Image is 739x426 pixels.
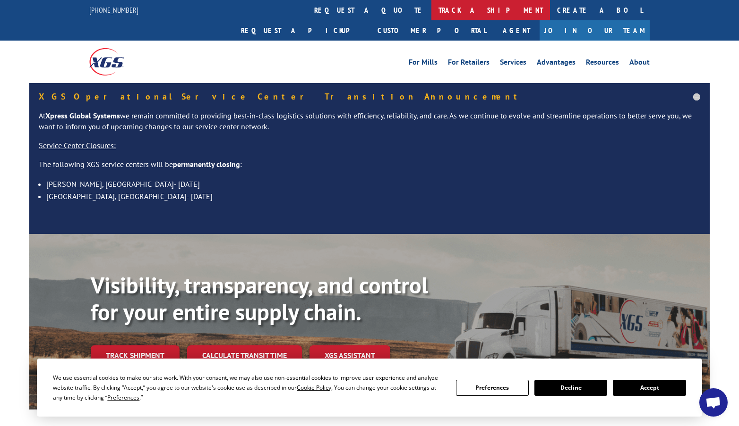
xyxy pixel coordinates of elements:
a: Calculate transit time [187,345,302,366]
a: Join Our Team [540,20,650,41]
a: For Retailers [448,58,490,69]
b: Visibility, transparency, and control for your entire supply chain. [91,270,428,327]
a: Request a pickup [234,20,370,41]
a: Open chat [699,388,728,417]
button: Decline [534,380,607,396]
a: Customer Portal [370,20,493,41]
a: XGS ASSISTANT [309,345,390,366]
span: Cookie Policy [297,384,331,392]
u: Service Center Closures: [39,141,116,150]
button: Accept [613,380,686,396]
div: Cookie Consent Prompt [37,359,702,417]
a: Resources [586,58,619,69]
strong: Xpress Global Systems [45,111,120,120]
a: About [629,58,650,69]
strong: permanently closing [173,159,240,169]
div: We use essential cookies to make our site work. With your consent, we may also use non-essential ... [53,373,444,402]
a: [PHONE_NUMBER] [89,5,138,15]
p: At we remain committed to providing best-in-class logistics solutions with efficiency, reliabilit... [39,110,700,141]
a: For Mills [409,58,438,69]
span: Preferences [107,393,139,401]
a: Track shipment [91,345,180,365]
li: [PERSON_NAME], [GEOGRAPHIC_DATA]- [DATE] [46,178,700,190]
a: Advantages [537,58,576,69]
h5: XGS Operational Service Center Transition Announcement [39,92,700,101]
a: Services [500,58,526,69]
li: [GEOGRAPHIC_DATA], [GEOGRAPHIC_DATA]- [DATE] [46,190,700,202]
button: Preferences [456,380,529,396]
a: Agent [493,20,540,41]
p: The following XGS service centers will be : [39,159,700,178]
